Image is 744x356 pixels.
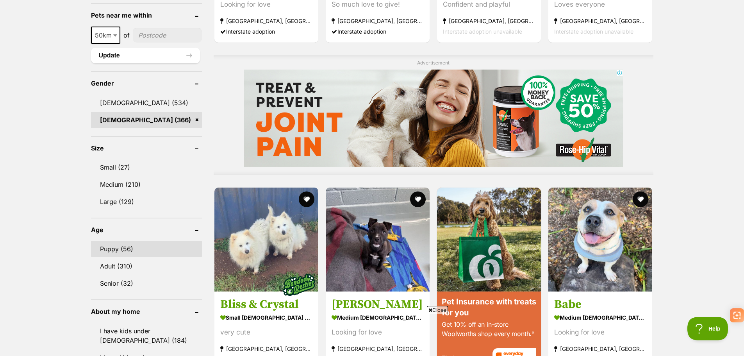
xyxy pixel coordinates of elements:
iframe: Advertisement [183,317,562,352]
header: Size [91,145,202,152]
a: Puppy (56) [91,241,202,257]
strong: [GEOGRAPHIC_DATA], [GEOGRAPHIC_DATA] [443,16,535,26]
span: 50km [92,30,120,41]
a: I have kids under [DEMOGRAPHIC_DATA] (184) [91,323,202,349]
h3: Bliss & Crystal [220,297,312,312]
a: [DEMOGRAPHIC_DATA] (366) [91,112,202,128]
h3: Babe [554,297,646,312]
strong: medium [DEMOGRAPHIC_DATA] Dog [554,312,646,324]
a: Adult (310) [91,258,202,274]
img: bonded besties [279,266,318,305]
a: Medium (210) [91,176,202,193]
a: Small (27) [91,159,202,175]
img: Babe - American Staffordshire Terrier Dog [548,188,652,292]
strong: medium [DEMOGRAPHIC_DATA] Dog [332,312,424,324]
header: Pets near me within [91,12,202,19]
strong: [GEOGRAPHIC_DATA], [GEOGRAPHIC_DATA] [554,344,646,354]
div: Advertisement [214,55,653,175]
div: Looking for love [554,327,646,338]
img: Bliss & Crystal - Japanese Spitz Dog [214,188,318,292]
a: [DEMOGRAPHIC_DATA] (534) [91,95,202,111]
iframe: Help Scout Beacon - Open [687,317,728,340]
header: Age [91,226,202,233]
div: Interstate adoption [220,26,312,37]
span: of [123,30,130,40]
header: Gender [91,80,202,87]
strong: small [DEMOGRAPHIC_DATA] Dog [220,312,312,324]
button: favourite [299,191,314,207]
input: postcode [133,28,202,43]
strong: [GEOGRAPHIC_DATA], [GEOGRAPHIC_DATA] [332,16,424,26]
strong: [GEOGRAPHIC_DATA], [GEOGRAPHIC_DATA] [554,16,646,26]
header: About my home [91,308,202,315]
button: Update [91,48,200,63]
div: Interstate adoption [332,26,424,37]
a: Large (129) [91,193,202,210]
span: Interstate adoption unavailable [554,28,633,35]
button: favourite [633,191,649,207]
span: Interstate adoption unavailable [443,28,522,35]
a: Senior (32) [91,275,202,292]
img: Penny - Border Collie Dog [326,188,430,292]
h3: [PERSON_NAME] [332,297,424,312]
span: Close [427,306,448,314]
strong: [GEOGRAPHIC_DATA], [GEOGRAPHIC_DATA] [220,16,312,26]
button: favourite [410,191,426,207]
span: 50km [91,27,120,44]
iframe: Advertisement [244,70,623,167]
